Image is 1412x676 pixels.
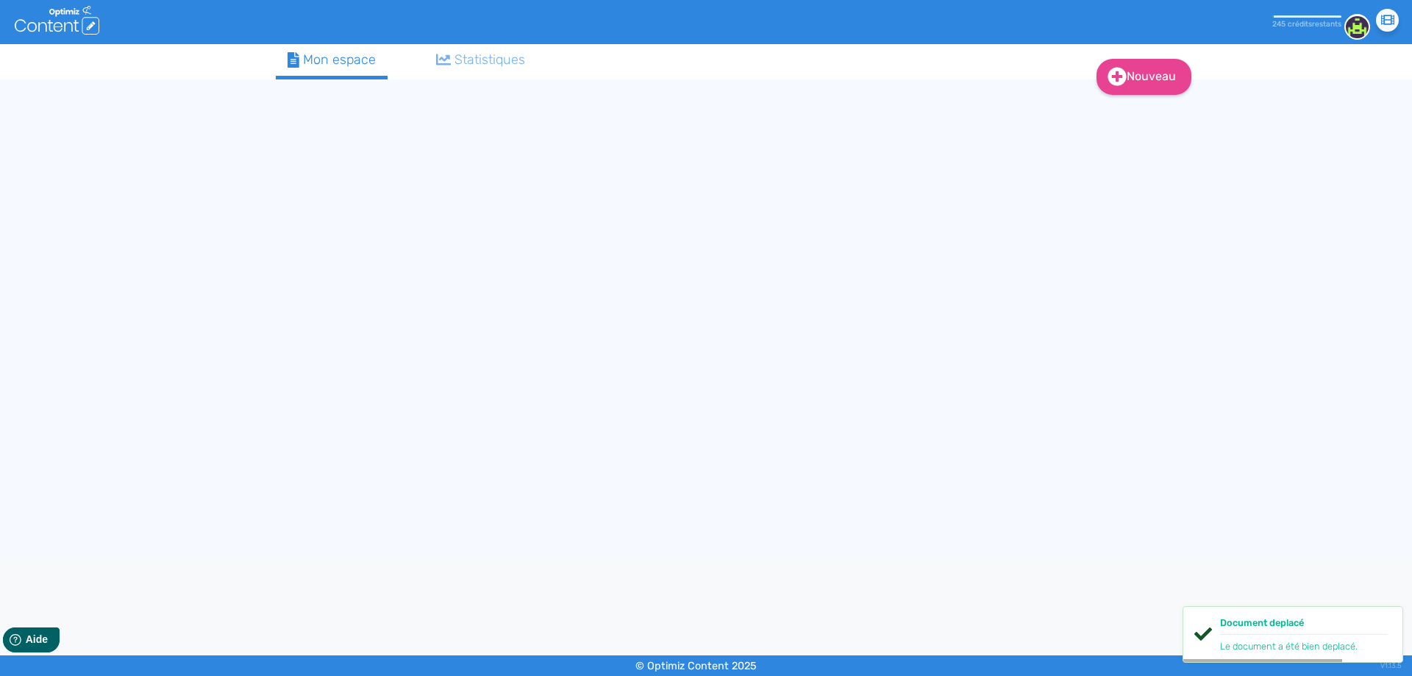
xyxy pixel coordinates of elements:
img: d41d8cd98f00b204e9800998ecf8427e [1344,14,1370,40]
div: Document deplacé [1220,616,1388,635]
div: V1.13.5 [1380,655,1401,676]
span: s [1308,19,1312,29]
div: Le document a été bien deplacé. [1220,639,1388,653]
span: Aide [75,12,97,24]
a: Nouveau [1097,59,1191,95]
small: © Optimiz Content 2025 [635,660,757,672]
span: s [1338,19,1341,29]
div: Statistiques [436,50,526,70]
a: Statistiques [424,44,538,76]
small: 245 crédit restant [1272,19,1341,29]
a: Mon espace [276,44,388,79]
div: Mon espace [288,50,376,70]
